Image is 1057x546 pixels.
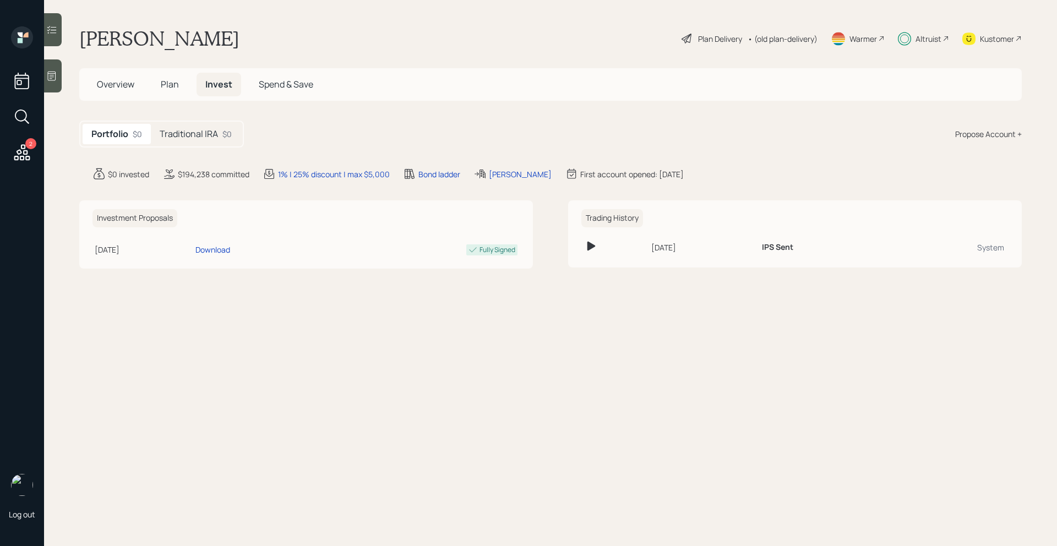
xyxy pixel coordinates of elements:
[849,33,877,45] div: Warmer
[92,209,177,227] h6: Investment Proposals
[160,129,218,139] h5: Traditional IRA
[25,138,36,149] div: 2
[489,168,552,180] div: [PERSON_NAME]
[178,168,249,180] div: $194,238 committed
[698,33,742,45] div: Plan Delivery
[916,33,941,45] div: Altruist
[133,128,142,140] div: $0
[651,242,753,253] div: [DATE]
[278,168,390,180] div: 1% | 25% discount | max $5,000
[480,245,515,255] div: Fully Signed
[11,474,33,496] img: michael-russo-headshot.png
[79,26,239,51] h1: [PERSON_NAME]
[580,168,684,180] div: First account opened: [DATE]
[108,168,149,180] div: $0 invested
[895,242,1004,253] div: System
[222,128,232,140] div: $0
[195,244,230,255] div: Download
[161,78,179,90] span: Plan
[748,33,818,45] div: • (old plan-delivery)
[205,78,232,90] span: Invest
[980,33,1014,45] div: Kustomer
[259,78,313,90] span: Spend & Save
[581,209,643,227] h6: Trading History
[95,244,191,255] div: [DATE]
[9,509,35,520] div: Log out
[91,129,128,139] h5: Portfolio
[418,168,460,180] div: Bond ladder
[97,78,134,90] span: Overview
[762,243,793,252] h6: IPS Sent
[955,128,1022,140] div: Propose Account +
